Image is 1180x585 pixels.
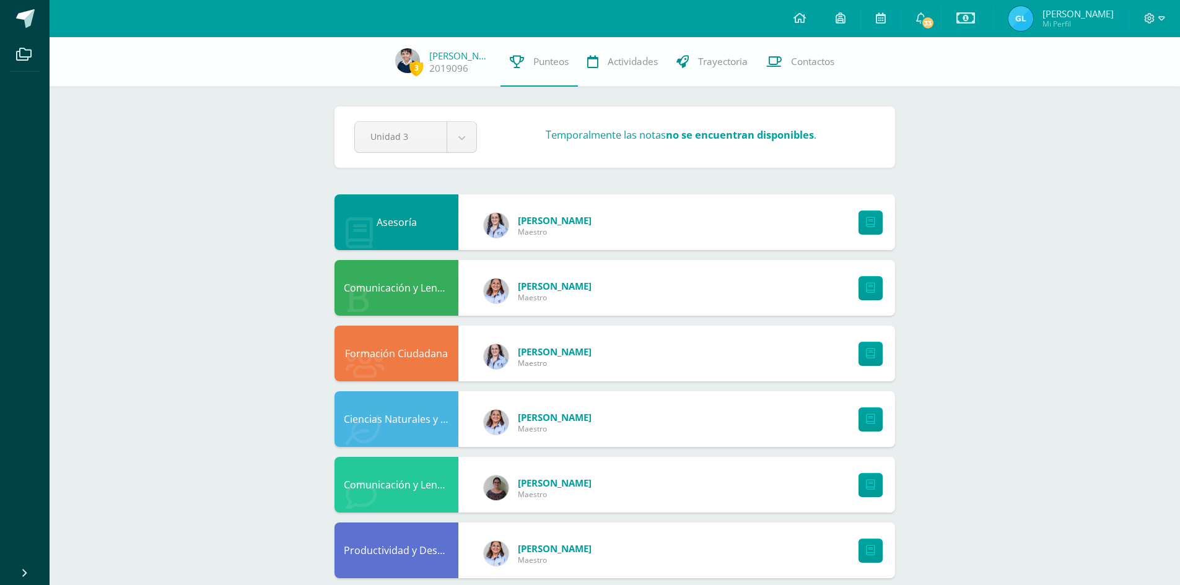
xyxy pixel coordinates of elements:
[334,326,458,381] div: Formación Ciudadana
[921,16,935,30] span: 33
[666,128,814,142] strong: no se encuentran disponibles
[429,50,491,62] a: [PERSON_NAME]
[533,55,569,68] span: Punteos
[334,391,458,447] div: Ciencias Naturales y Tecnología
[355,122,476,152] a: Unidad 3
[484,279,509,303] img: bc1c80aea65449dd192cecf4a5882fb6.png
[484,541,509,566] img: bc1c80aea65449dd192cecf4a5882fb6.png
[1042,7,1114,20] span: [PERSON_NAME]
[608,55,658,68] span: Actividades
[518,358,592,368] span: Maestro
[518,227,592,237] span: Maestro
[518,292,592,303] span: Maestro
[578,37,667,87] a: Actividades
[518,555,592,565] span: Maestro
[484,475,509,500] img: bebd43fa0592300abb68803fa7c18902.png
[667,37,757,87] a: Trayectoria
[518,423,592,434] span: Maestro
[698,55,748,68] span: Trayectoria
[757,37,844,87] a: Contactos
[370,122,431,151] span: Unidad 3
[518,542,592,555] span: [PERSON_NAME]
[484,344,509,369] img: 52a0b50beff1af3ace29594c9520a362.png
[1008,6,1033,31] img: 7a15e5b7c2e7ac69f91fe848382df851.png
[518,411,592,423] span: [PERSON_NAME]
[500,37,578,87] a: Punteos
[484,213,509,238] img: 52a0b50beff1af3ace29594c9520a362.png
[791,55,834,68] span: Contactos
[334,522,458,578] div: Productividad y Desarrollo
[518,214,592,227] span: [PERSON_NAME]
[334,194,458,250] div: Asesoría
[484,410,509,435] img: bc1c80aea65449dd192cecf4a5882fb6.png
[334,457,458,513] div: Comunicación y Lenguaje L3. Tercer Idioma
[518,477,592,489] span: [PERSON_NAME]
[518,345,592,358] span: [PERSON_NAME]
[546,128,816,142] h3: Temporalmente las notas .
[429,62,468,75] a: 2019096
[409,60,423,76] span: 3
[518,280,592,292] span: [PERSON_NAME]
[1042,19,1114,29] span: Mi Perfil
[395,48,420,73] img: ac9cbc15bf1abbd71bbf9686e23ef256.png
[518,489,592,500] span: Maestro
[334,260,458,316] div: Comunicación y Lenguaje L1. Idioma Materno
